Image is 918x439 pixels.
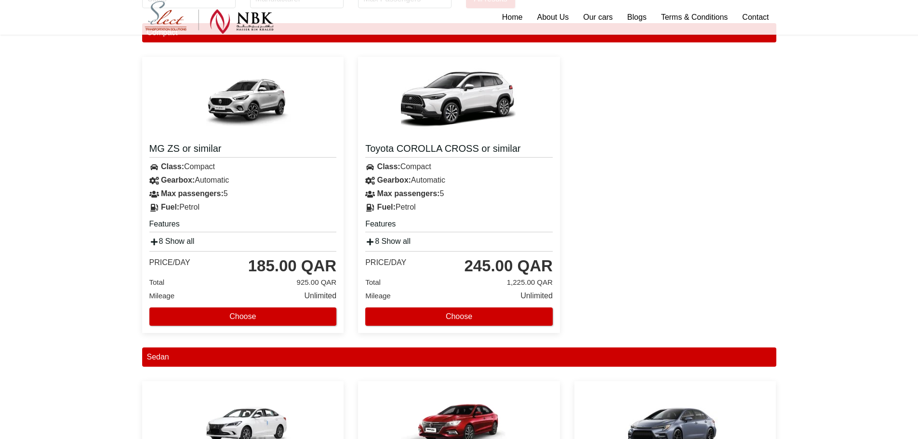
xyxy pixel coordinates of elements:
[149,237,195,245] a: 8 Show all
[365,258,406,267] div: Price/day
[142,347,776,367] div: Sedan
[507,276,553,289] span: 1,225.00 QAR
[377,162,400,171] strong: Class:
[358,200,560,214] div: Petrol
[520,289,553,303] span: Unlimited
[464,256,552,276] div: 245.00 QAR
[149,307,337,326] button: Choose
[142,200,344,214] div: Petrol
[142,173,344,187] div: Automatic
[297,276,337,289] span: 925.00 QAR
[142,160,344,173] div: Compact
[185,64,301,136] img: MG ZS or similar
[145,1,274,34] img: Select Rent a Car
[377,203,396,211] strong: Fuel:
[365,237,411,245] a: 8 Show all
[149,258,190,267] div: Price/day
[304,289,336,303] span: Unlimited
[358,173,560,187] div: Automatic
[142,187,344,200] div: 5
[149,142,337,158] a: MG ZS or similar
[358,160,560,173] div: Compact
[401,64,517,136] img: Toyota COROLLA CROSS or similar
[365,307,553,326] button: Choose
[365,142,553,158] a: Toyota COROLLA CROSS or similar
[161,203,179,211] strong: Fuel:
[365,278,381,286] span: Total
[149,292,175,300] span: Mileage
[377,176,411,184] strong: Gearbox:
[161,176,195,184] strong: Gearbox:
[358,187,560,200] div: 5
[149,278,165,286] span: Total
[248,256,336,276] div: 185.00 QAR
[377,189,440,198] strong: Max passengers:
[161,189,224,198] strong: Max passengers:
[149,219,337,232] h5: Features
[365,292,391,300] span: Mileage
[365,219,553,232] h5: Features
[161,162,184,171] strong: Class:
